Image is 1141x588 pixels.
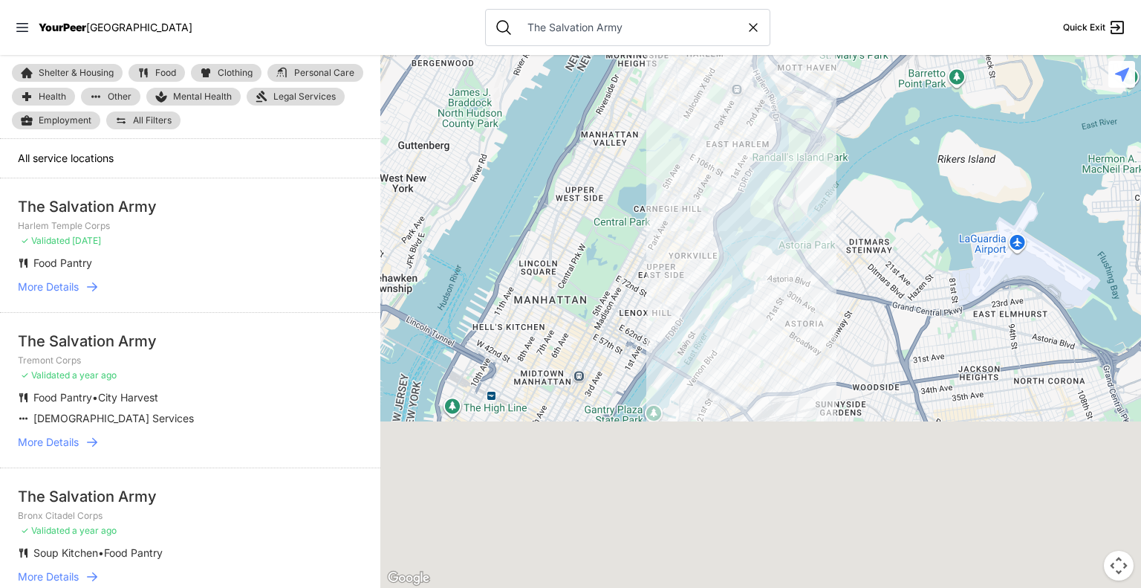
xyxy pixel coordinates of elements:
span: Other [108,92,131,101]
span: Employment [39,114,91,126]
a: More Details [18,280,363,294]
a: Open this area in Google Maps (opens a new window) [384,569,433,588]
a: Employment [12,112,100,129]
p: Tremont Corps [18,355,363,366]
span: Soup Kitchen [33,546,98,559]
a: More Details [18,435,363,450]
span: City Harvest [98,391,158,404]
span: [DEMOGRAPHIC_DATA] Services [33,412,194,424]
p: Bronx Citadel Corps [18,510,363,522]
input: Search [519,20,746,35]
a: Mental Health [146,88,241,106]
span: Food Pantry [104,546,163,559]
a: YourPeer[GEOGRAPHIC_DATA] [39,23,192,32]
p: Harlem Temple Corps [18,220,363,232]
span: YourPeer [39,21,86,33]
a: Legal Services [247,88,345,106]
span: Food Pantry [33,256,92,269]
span: More Details [18,569,79,584]
a: More Details [18,569,363,584]
a: Other [81,88,140,106]
span: ✓ Validated [21,369,70,381]
div: The Salvation Army [18,486,363,507]
a: All Filters [106,112,181,129]
span: • [92,391,98,404]
a: Food [129,64,185,82]
span: Food [155,68,176,77]
span: Quick Exit [1063,22,1105,33]
span: More Details [18,435,79,450]
span: [GEOGRAPHIC_DATA] [86,21,192,33]
span: More Details [18,280,79,294]
span: ✓ Validated [21,235,70,246]
div: The Salvation Army [18,196,363,217]
span: Mental Health [173,91,232,103]
span: All service locations [18,152,114,164]
span: All Filters [133,116,172,125]
span: Clothing [218,68,253,77]
span: ✓ Validated [21,525,70,536]
span: Food Pantry [33,391,92,404]
a: Health [12,88,75,106]
button: Map camera controls [1104,551,1134,581]
span: a year ago [72,369,117,381]
span: Shelter & Housing [39,68,114,77]
span: [DATE] [72,235,101,246]
a: Shelter & Housing [12,64,123,82]
span: Health [39,92,66,101]
a: Personal Care [267,64,363,82]
span: a year ago [72,525,117,536]
a: Clothing [191,64,261,82]
span: Personal Care [294,68,354,77]
a: Quick Exit [1063,19,1126,36]
span: Legal Services [273,91,336,103]
img: Google [384,569,433,588]
span: • [98,546,104,559]
div: The Salvation Army [18,331,363,352]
